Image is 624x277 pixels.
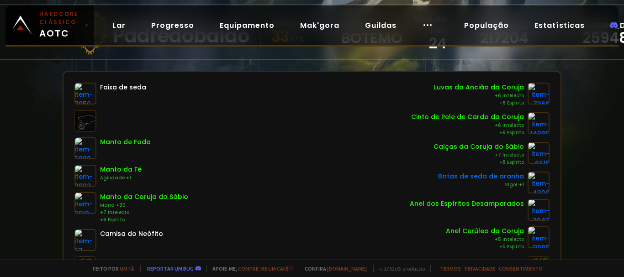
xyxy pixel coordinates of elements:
[402,265,425,272] font: produção
[112,20,126,31] font: Lar
[358,16,404,35] a: Guildas
[379,265,383,272] font: v.
[434,142,524,151] font: Calças da Coruja do Sábio
[74,229,96,251] img: item-53
[528,199,550,221] img: item-2043
[327,265,367,272] a: [DOMAIN_NAME]
[495,152,524,158] font: +7 Intelecto
[120,265,134,272] a: um fã
[495,122,524,129] font: +6 Intelecto
[446,226,524,235] font: Anel Cerúleo da Coruja
[212,16,282,35] a: Equipamento
[499,265,543,272] a: Consentimento
[401,265,402,272] font: -
[434,83,524,92] font: Luvas do Ancião da Coruja
[495,236,524,243] font: +5 Intelecto
[100,83,146,92] font: Faixa de seda
[105,16,133,35] a: Lar
[465,265,495,272] a: Privacidade
[100,137,151,146] font: Manto de Fada
[528,172,550,193] img: item-4320
[212,265,237,272] font: Apoie-me,
[464,20,509,31] font: População
[293,16,347,35] a: Mak'gora
[238,265,289,272] font: compre-me um café
[305,265,326,272] font: Confira
[438,172,524,181] font: Botas de seda de aranha
[100,165,142,174] font: Manto da Fé
[100,216,125,223] font: +8 Espírito
[528,226,550,248] img: item-11985
[100,174,131,181] font: Agilidade +1
[100,209,129,216] font: +7 Intelecto
[528,83,550,105] img: item-7366
[39,27,69,40] font: AOTC
[534,20,585,31] font: Estatísticas
[74,192,96,214] img: item-6610
[528,142,550,164] img: item-6616
[499,99,524,106] font: +6 Espírito
[527,16,592,35] a: Estatísticas
[5,5,94,45] a: Hardcore clássicoAOTC
[100,192,188,201] font: Manto da Coruja do Sábio
[499,243,524,250] font: +5 Espírito
[505,181,524,188] font: Vigor +1
[147,265,194,272] a: Reportar um bug
[93,265,119,272] font: Feito por
[383,265,401,272] font: d752d5
[440,265,461,272] a: Termos
[457,16,516,35] a: População
[220,20,275,31] font: Equipamento
[410,199,524,208] font: Anel dos Espíritos Desamparados
[74,165,96,187] img: item-2902
[411,112,524,121] font: Cinto de Pele de Cardo da Coruja
[499,129,524,136] font: +6 Espírito
[238,265,293,272] a: compre-me um café
[100,229,163,238] font: Camisa do Neófito
[39,10,79,26] font: Hardcore clássico
[499,159,524,166] font: +8 Espírito
[144,16,201,35] a: Progresso
[100,202,126,209] font: Mana +30
[74,137,96,159] img: item-5820
[151,20,194,31] font: Progresso
[300,20,339,31] font: Mak'gora
[495,92,524,99] font: +6 Intelecto
[528,112,550,134] img: item-14205
[74,83,96,105] img: item-7050
[365,20,397,31] font: Guildas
